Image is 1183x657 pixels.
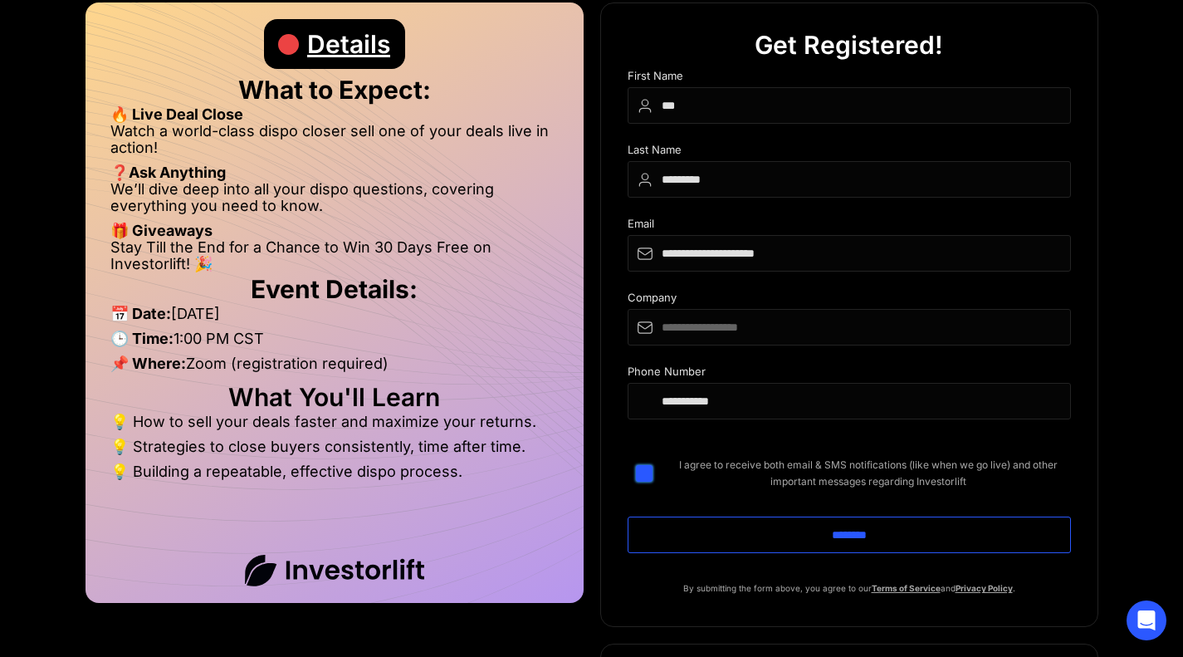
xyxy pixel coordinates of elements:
[110,439,559,463] li: 💡 Strategies to close buyers consistently, time after time.
[238,75,431,105] strong: What to Expect:
[110,239,559,272] li: Stay Till the End for a Chance to Win 30 Days Free on Investorlift! 🎉
[755,20,943,70] div: Get Registered!
[110,123,559,164] li: Watch a world-class dispo closer sell one of your deals live in action!
[666,457,1071,490] span: I agree to receive both email & SMS notifications (like when we go live) and other important mess...
[251,274,418,304] strong: Event Details:
[628,144,1071,161] div: Last Name
[110,355,559,380] li: Zoom (registration required)
[1127,601,1166,640] div: Open Intercom Messenger
[110,222,213,239] strong: 🎁 Giveaways
[110,181,559,223] li: We’ll dive deep into all your dispo questions, covering everything you need to know.
[110,305,171,322] strong: 📅 Date:
[110,105,243,123] strong: 🔥 Live Deal Close
[956,583,1013,593] a: Privacy Policy
[110,164,226,181] strong: ❓Ask Anything
[628,70,1071,87] div: First Name
[307,19,390,69] div: Details
[110,414,559,439] li: 💡 How to sell your deals faster and maximize your returns.
[628,218,1071,235] div: Email
[110,389,559,405] h2: What You'll Learn
[110,306,559,331] li: [DATE]
[110,355,186,372] strong: 📌 Where:
[110,331,559,355] li: 1:00 PM CST
[628,292,1071,309] div: Company
[628,580,1071,596] p: By submitting the form above, you agree to our and .
[110,330,174,347] strong: 🕒 Time:
[872,583,941,593] a: Terms of Service
[110,463,559,480] li: 💡 Building a repeatable, effective dispo process.
[628,365,1071,383] div: Phone Number
[628,70,1071,580] form: DIspo Day Main Form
